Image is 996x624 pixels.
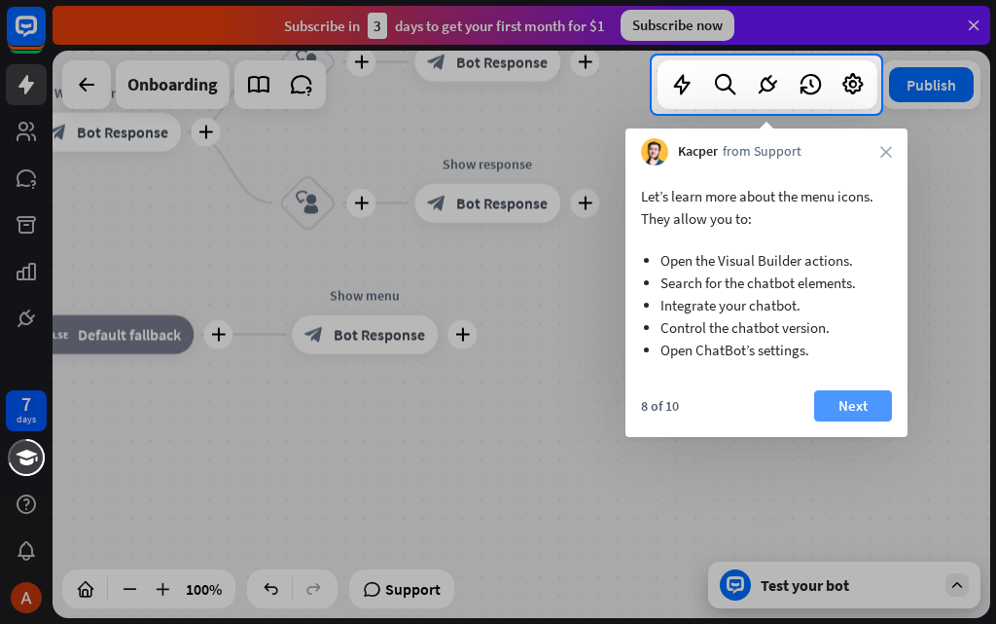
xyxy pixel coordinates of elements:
li: Open the Visual Builder actions. [660,249,872,272]
li: Control the chatbot version. [660,316,872,339]
button: Open LiveChat chat widget [16,8,74,66]
li: Search for the chatbot elements. [660,272,872,294]
i: close [880,146,892,158]
span: Kacper [678,142,718,162]
p: Let’s learn more about the menu icons. They allow you to: [641,185,892,230]
li: Open ChatBot’s settings. [660,339,872,361]
button: Next [814,390,892,422]
div: 8 of 10 [641,397,679,415]
li: Integrate your chatbot. [660,294,872,316]
span: from Support [723,142,801,162]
